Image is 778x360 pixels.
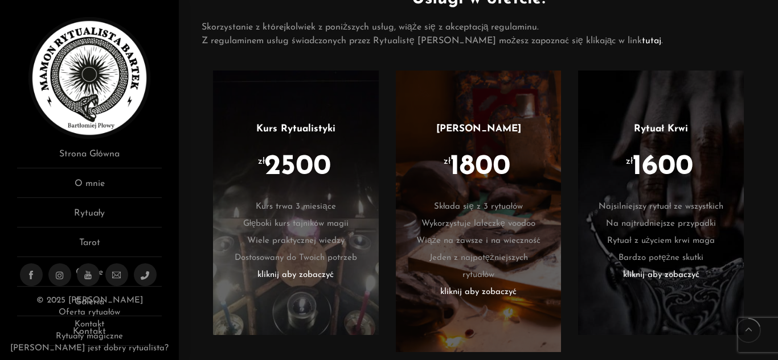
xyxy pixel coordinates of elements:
[436,124,521,134] a: [PERSON_NAME]
[10,344,169,353] a: [PERSON_NAME] jest dobry rytualista?
[75,320,104,329] a: Kontakt
[450,153,510,181] span: 1800
[17,177,162,198] a: O mnie
[595,198,727,216] li: Najsilniejszy rytuał ze wszystkich
[202,20,755,48] p: Skorzystanie z którejkolwiek z poniższych usług, wiąże się z akceptacją regulaminu. Z regulaminem...
[413,284,544,301] li: kliknij aby zobaczyć
[444,156,451,166] sup: zł
[595,267,727,284] li: kliknij aby zobaczyć
[230,250,362,267] li: Dostosowany do Twoich potrzeb
[264,153,331,181] span: 2500
[28,17,150,139] img: Rytualista Bartek
[634,124,688,134] a: Rytuał Krwi
[595,216,727,233] li: Na najtrudniejsze przypadki
[256,124,335,134] a: Kurs Rytualistyki
[230,216,362,233] li: Głęboki kurs tajników magii
[258,156,265,166] sup: zł
[17,147,162,168] a: Strona Główna
[17,206,162,227] a: Rytuały
[59,308,120,317] a: Oferta rytuałów
[413,250,544,284] li: Jeden z najpotężniejszych rytuałów
[230,267,362,284] li: kliknij aby zobaczyć
[626,156,633,166] sup: zł
[642,36,661,45] a: tutaj
[230,198,362,216] li: Kurs trwa 3 miesiące
[56,332,123,341] a: Rytuały magiczne
[632,153,693,181] span: 1600
[413,233,544,250] li: Wiąże na zawsze i na wieczność
[595,233,727,250] li: Rytuał z użyciem krwi maga
[230,233,362,250] li: Wiele praktycznej wiedzy
[413,216,544,233] li: Wykorzystuje laleczkę voodoo
[413,198,544,216] li: Składa się z 3 rytuałów
[595,250,727,267] li: Bardzo potężne skutki
[17,236,162,257] a: Tarot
